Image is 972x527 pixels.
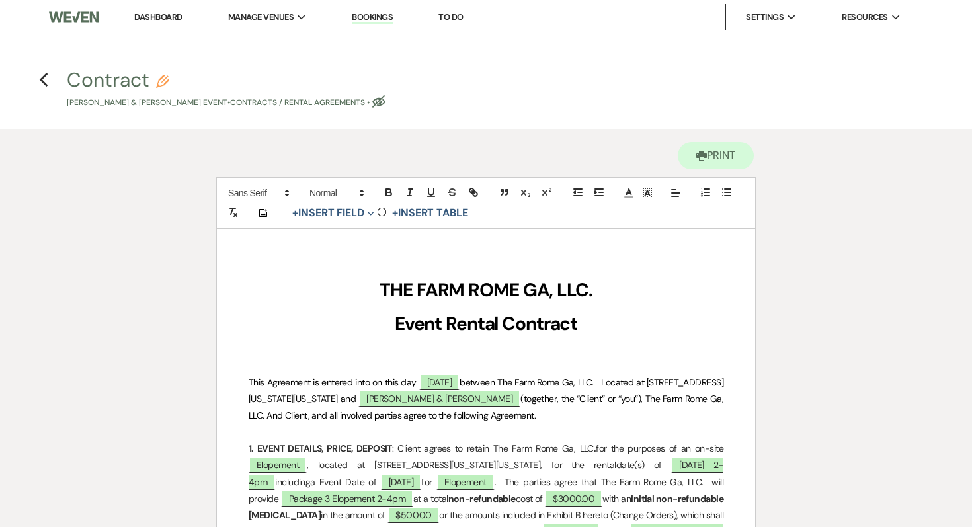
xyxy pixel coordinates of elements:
span: Header Formats [304,185,368,201]
span: with an [602,493,631,505]
button: Print [678,142,754,169]
span: [DATE] [419,374,460,390]
strong: non-refundable [448,493,516,505]
span: , located at [STREET_ADDRESS][US_STATE][US_STATE], for the rental [307,459,616,471]
a: Bookings [352,11,393,24]
span: in the amount of [321,509,385,521]
img: Weven Logo [49,3,99,31]
span: Elopement [436,473,495,490]
span: [DATE] 2-4pm [249,456,723,489]
span: Package 3 Elopement 2-4pm [281,490,413,507]
span: Text Background Color [638,185,657,201]
span: Resources [842,11,887,24]
span: a Event Date of [310,476,376,488]
p: [PERSON_NAME] & [PERSON_NAME] Event • Contracts / Rental Agreements • [67,97,385,109]
span: Text Color [620,185,638,201]
span: [PERSON_NAME] & [PERSON_NAME] [358,390,520,407]
span: at a total [413,493,448,505]
span: [DATE] [381,473,422,490]
strong: THE FARM ROME GA, LLC. [380,278,592,302]
a: To Do [438,11,463,22]
span: Settings [746,11,784,24]
span: Alignment [667,185,685,201]
span: This Agreement is entered into on this day [249,376,417,388]
span: + [392,208,398,218]
span: $3000.00 [545,490,602,507]
span: (together, the “Client” or “you”), The Farm Rome Ga, LLC. And Client, and all involved parties ag... [249,393,725,421]
span: + [292,208,298,218]
button: +Insert Table [387,205,473,221]
strong: 1. EVENT DETAILS, PRICE, DEPOSIT [249,442,392,454]
strong: Event Rental Contract [395,311,577,336]
span: $500.00 [387,507,439,523]
span: for the purposes of an on-site [596,442,723,454]
span: . The parties agree that The Farm Rome Ga, LLC. will provide [249,476,725,505]
span: between The Farm Rome Ga, LLC. Located at [STREET_ADDRESS][US_STATE][US_STATE] and [249,376,723,405]
span: for [421,476,432,488]
span: Manage Venues [228,11,294,24]
button: Insert Field [288,205,379,221]
span: cost of [516,493,543,505]
a: Dashboard [134,11,182,22]
span: Elopement [249,456,307,473]
button: Contract[PERSON_NAME] & [PERSON_NAME] Event•Contracts / Rental Agreements • [67,70,385,109]
strong: . [594,442,596,454]
span: : Client agrees to retain The Farm Rome Ga, LLC [392,442,594,454]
